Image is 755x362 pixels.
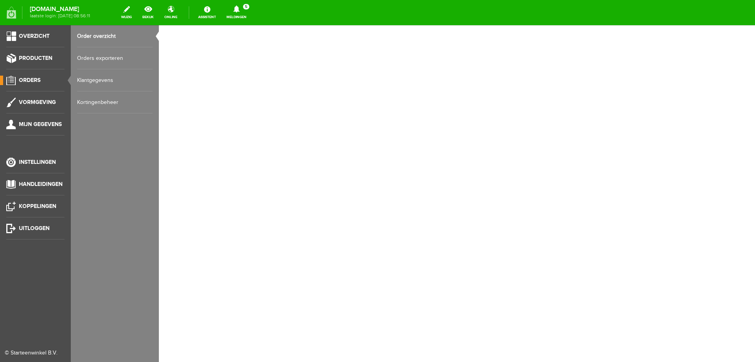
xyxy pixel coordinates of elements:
span: Koppelingen [19,203,56,210]
span: Overzicht [19,33,50,39]
span: 5 [243,4,249,9]
strong: [DOMAIN_NAME] [30,7,90,11]
a: bekijk [138,4,158,21]
span: Mijn gegevens [19,121,62,128]
span: Orders [19,77,41,84]
a: Order overzicht [77,25,153,47]
a: Klantgegevens [77,69,153,91]
div: © Starteenwinkel B.V. [5,349,60,357]
a: Orders exporteren [77,47,153,69]
span: laatste login: [DATE] 08:56:11 [30,14,90,18]
span: Uitloggen [19,225,50,232]
span: Producten [19,55,52,61]
span: Instellingen [19,159,56,165]
span: Vormgeving [19,99,56,106]
span: Handleidingen [19,181,63,187]
a: Meldingen5 [222,4,251,21]
a: Assistent [193,4,221,21]
a: wijzig [116,4,136,21]
a: Kortingenbeheer [77,91,153,113]
a: online [160,4,182,21]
